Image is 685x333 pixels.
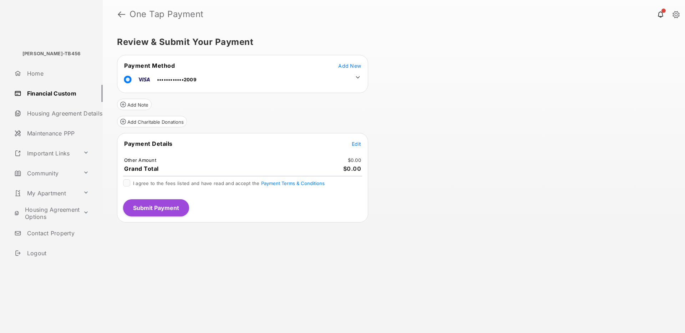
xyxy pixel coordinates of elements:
a: Logout [11,245,103,262]
span: ••••••••••••2009 [157,77,196,82]
span: Payment Details [124,140,173,147]
td: $0.00 [347,157,361,163]
a: Maintenance PPP [11,125,103,142]
a: Home [11,65,103,82]
a: Housing Agreement Details [11,105,103,122]
a: Important Links [11,145,80,162]
span: Edit [352,141,361,147]
span: $0.00 [343,165,361,172]
a: Community [11,165,80,182]
span: Add New [338,63,361,69]
button: Add Note [117,99,152,110]
a: Housing Agreement Options [11,205,80,222]
strong: One Tap Payment [130,10,204,19]
span: I agree to the fees listed and have read and accept the [133,180,325,186]
p: [PERSON_NAME]-TB456 [22,50,81,57]
button: Edit [352,140,361,147]
span: Grand Total [124,165,159,172]
a: My Apartment [11,185,80,202]
a: Financial Custom [11,85,103,102]
h5: Review & Submit Your Payment [117,38,665,46]
button: Add New [338,62,361,69]
button: Submit Payment [123,199,189,216]
button: Add Charitable Donations [117,116,187,127]
a: Contact Property [11,225,103,242]
button: I agree to the fees listed and have read and accept the [261,180,325,186]
td: Other Amount [124,157,157,163]
span: Payment Method [124,62,175,69]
